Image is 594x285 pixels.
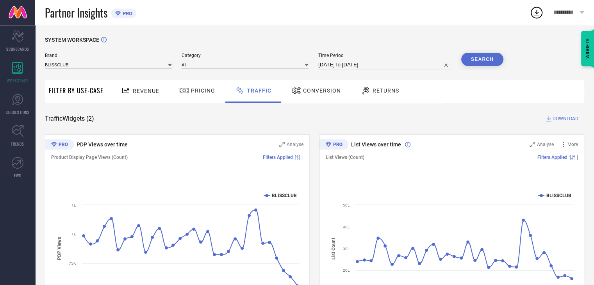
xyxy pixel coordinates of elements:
[14,173,21,178] span: FWD
[343,203,350,207] text: 50L
[530,5,544,20] div: Open download list
[69,261,76,265] text: 75K
[133,88,159,94] span: Revenue
[71,203,76,207] text: 1L
[7,78,29,84] span: WORKSPACE
[537,155,567,160] span: Filters Applied
[45,5,107,21] span: Partner Insights
[287,142,303,147] span: Analyse
[302,155,303,160] span: |
[319,139,348,151] div: Premium
[530,142,535,147] svg: Zoom
[373,87,399,94] span: Returns
[461,53,503,66] button: Search
[51,155,128,160] span: Product Display Page Views (Count)
[247,87,271,94] span: Traffic
[326,155,364,160] span: List Views (Count)
[553,115,578,123] span: DOWNLOAD
[77,141,128,148] span: PDP Views over time
[6,46,29,52] span: SCORECARDS
[537,142,554,147] span: Analyse
[351,141,401,148] span: List Views over time
[6,109,30,115] span: SUGGESTIONS
[11,141,24,147] span: TRENDS
[272,193,297,198] text: BLISSCLUB
[45,139,74,151] div: Premium
[45,115,94,123] span: Traffic Widgets ( 2 )
[263,155,293,160] span: Filters Applied
[318,60,451,69] input: Select time period
[279,142,285,147] svg: Zoom
[546,193,571,198] text: BLISSCLUB
[45,37,99,43] span: SYSTEM WORKSPACE
[343,268,350,273] text: 20L
[182,53,309,58] span: Category
[567,142,578,147] span: More
[343,247,350,251] text: 30L
[577,155,578,160] span: |
[121,11,132,16] span: PRO
[303,87,341,94] span: Conversion
[343,225,350,229] text: 40L
[49,86,103,95] span: Filter By Use-Case
[57,237,62,260] tspan: PDP Views
[45,53,172,58] span: Brand
[71,232,76,236] text: 1L
[331,237,336,259] tspan: List Count
[318,53,451,58] span: Time Period
[191,87,215,94] span: Pricing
